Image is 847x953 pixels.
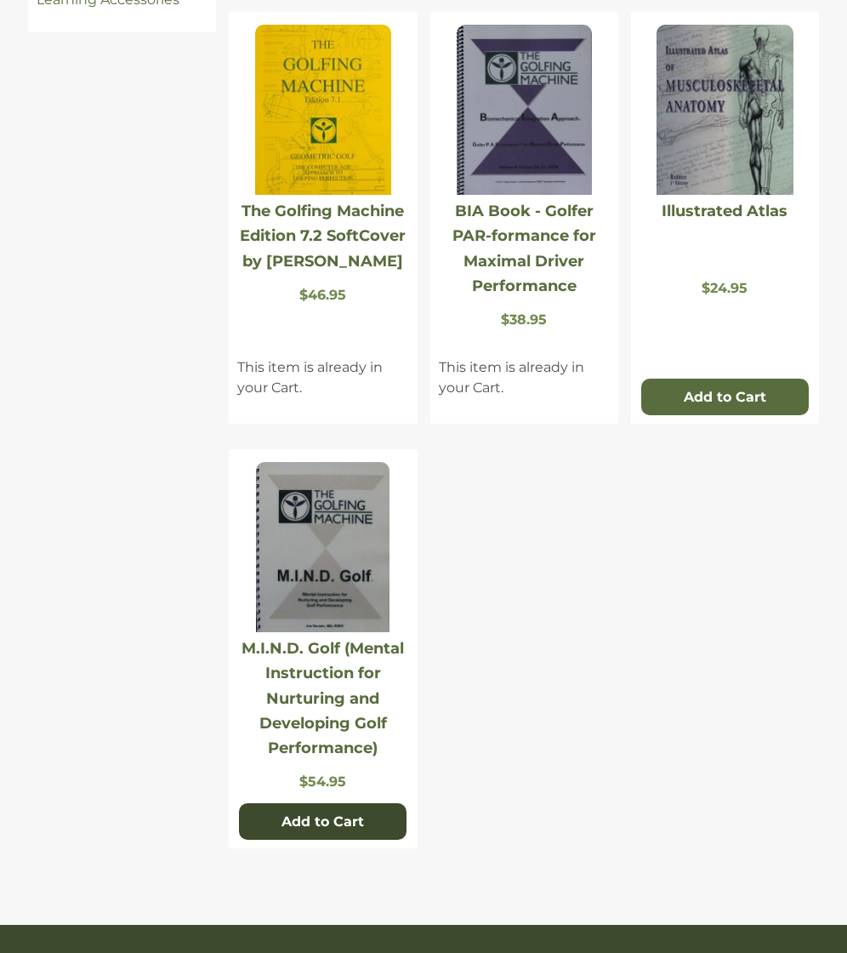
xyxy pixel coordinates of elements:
p: $54.95 [237,773,408,790]
button: Add to Cart [239,803,406,841]
a: The Golfing Machine Edition 7.2 SoftCover by [PERSON_NAME] [240,202,406,271]
a: M.I.N.D. Golf (Mental Instruction for Nurturing and Developing Golf Performance) [242,639,404,757]
img: The Golfing Machine Edition 7.2 SoftCover by Homer Kelley [255,25,391,195]
p: $24.95 [640,280,810,296]
img: Website-photo-MIND.jpg [256,462,389,632]
a: Illustrated Atlas [662,202,787,220]
p: $38.95 [439,311,610,328]
button: Add to Cart [641,379,809,416]
a: BIA Book - Golfer PAR-formance for Maximal Driver Performance [452,202,596,295]
p: $46.95 [237,287,408,303]
img: Illustrated Atlas [657,25,793,195]
p: This item is already in your Cart. [237,357,408,398]
p: This item is already in your Cart. [439,357,610,398]
img: BIA Book - Golfer PAR-formance for Maximal Driver Performance [457,25,592,195]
